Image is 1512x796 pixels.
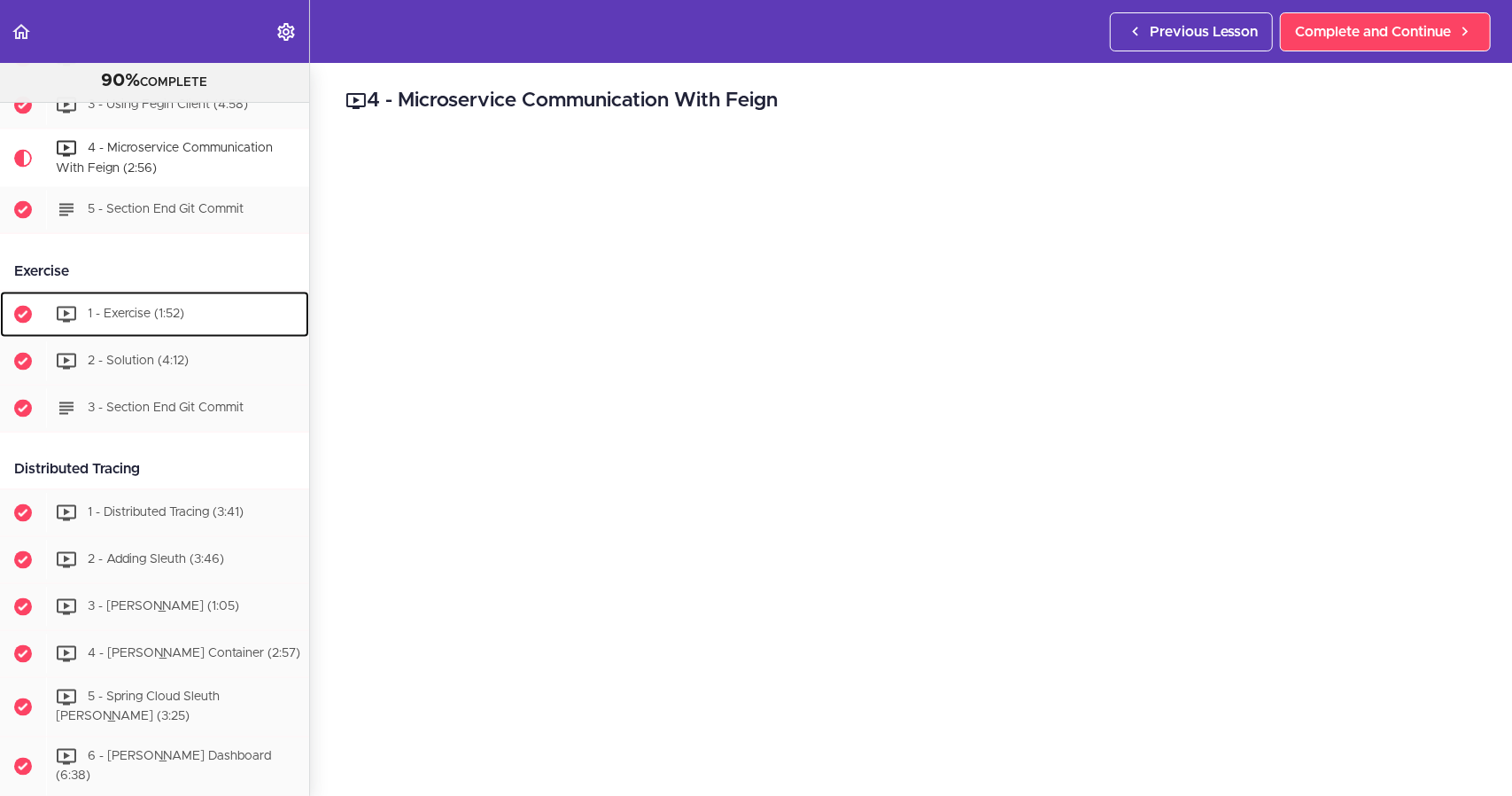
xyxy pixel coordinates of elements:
iframe: Video Player [345,143,1477,779]
h2: 4 - Microservice Communication With Feign [345,86,1477,116]
span: 6 - [PERSON_NAME] Dashboard (6:38) [56,750,271,783]
span: 4 - [PERSON_NAME] Container (2:57) [88,648,300,660]
span: Previous Lesson [1150,21,1258,43]
svg: Settings Menu [275,21,297,43]
span: 2 - Solution (4:12) [88,355,189,368]
span: 2 - Adding Sleuth (3:46) [88,554,224,566]
svg: Back to course curriculum [11,21,32,43]
span: 90% [102,72,141,90]
span: 3 - [PERSON_NAME] (1:05) [88,601,239,613]
a: Previous Lesson [1110,12,1273,51]
span: 1 - Distributed Tracing (3:41) [88,507,244,519]
span: 1 - Exercise (1:52) [88,308,184,321]
span: 3 - Section End Git Commit [88,402,244,415]
span: 3 - Using Fegin Client (4:58) [88,98,248,111]
span: Complete and Continue [1295,21,1451,43]
a: Complete and Continue [1280,12,1491,51]
div: COMPLETE [22,70,287,93]
span: 4 - Microservice Communication With Feign (2:56) [56,142,273,175]
span: 5 - Section End Git Commit [88,204,244,216]
span: 5 - Spring Cloud Sleuth [PERSON_NAME] (3:25) [56,691,220,724]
